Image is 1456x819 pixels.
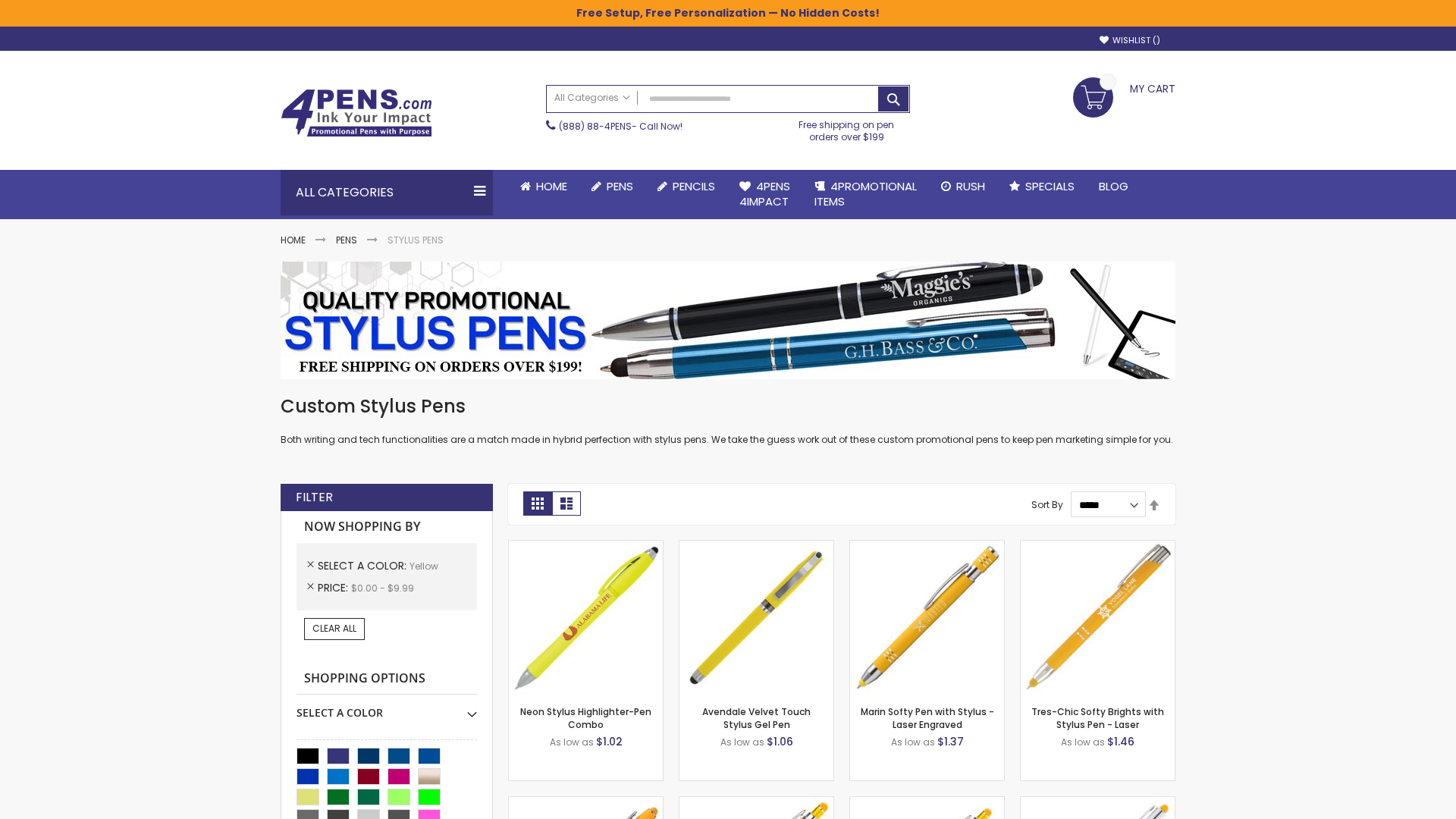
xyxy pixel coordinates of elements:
[1107,734,1134,749] span: $1.46
[281,89,432,137] img: 4Pens Custom Pens and Promotional Products
[1021,796,1175,809] a: Tres-Chic Softy with Stylus Top Pen - ColorJet-Yellow
[318,580,351,595] span: Price
[850,540,1004,553] a: Marin Softy Pen with Stylus - Laser Engraved-Yellow
[861,705,994,730] a: Marin Softy Pen with Stylus - Laser Engraved
[673,178,715,194] span: Pencils
[304,618,365,639] a: Clear All
[956,178,985,194] span: Rush
[739,178,790,209] span: 4Pens 4impact
[536,178,567,194] span: Home
[351,582,414,595] span: $0.00 - $9.99
[281,394,1175,447] div: Both writing and tech functionalities are a match made in hybrid perfection with stylus pens. We ...
[596,734,623,749] span: $1.02
[783,113,911,143] div: Free shipping on pen orders over $199
[1021,541,1175,695] img: Tres-Chic Softy Brights with Stylus Pen - Laser-Yellow
[702,705,811,730] a: Avendale Velvet Touch Stylus Gel Pen
[281,262,1175,379] img: Stylus Pens
[850,796,1004,809] a: Phoenix Softy Brights Gel with Stylus Pen - Laser-Yellow
[281,170,493,215] div: All Categories
[520,705,651,730] a: Neon Stylus Highlighter-Pen Combo
[1061,736,1105,748] span: As low as
[767,734,793,749] span: $1.06
[679,796,833,809] a: Phoenix Softy Brights with Stylus Pen - Laser-Yellow
[1025,178,1075,194] span: Specials
[297,511,477,543] strong: Now Shopping by
[679,541,833,695] img: Avendale Velvet Touch Stylus Gel Pen-Yellow
[296,489,333,506] strong: Filter
[1021,540,1175,553] a: Tres-Chic Softy Brights with Stylus Pen - Laser-Yellow
[645,170,727,203] a: Pencils
[312,622,356,635] span: Clear All
[937,734,964,749] span: $1.37
[318,558,409,573] span: Select A Color
[508,170,579,203] a: Home
[802,170,929,219] a: 4PROMOTIONALITEMS
[1099,178,1128,194] span: Blog
[509,541,663,695] img: Neon Stylus Highlighter-Pen Combo-Yellow
[336,234,357,246] a: Pens
[523,491,552,516] strong: Grid
[550,736,594,748] span: As low as
[281,394,1175,419] h1: Custom Stylus Pens
[607,178,633,194] span: Pens
[997,170,1087,203] a: Specials
[409,560,438,573] span: Yellow
[891,736,935,748] span: As low as
[1031,498,1063,511] label: Sort By
[554,92,630,104] span: All Categories
[388,234,444,246] strong: Stylus Pens
[727,170,802,219] a: 4Pens4impact
[579,170,645,203] a: Pens
[547,86,638,111] a: All Categories
[509,540,663,553] a: Neon Stylus Highlighter-Pen Combo-Yellow
[720,736,764,748] span: As low as
[850,541,1004,695] img: Marin Softy Pen with Stylus - Laser Engraved-Yellow
[559,120,632,133] a: (888) 88-4PENS
[297,695,477,720] div: Select A Color
[559,120,682,133] span: - Call Now!
[929,170,997,203] a: Rush
[1087,170,1141,203] a: Blog
[1100,35,1160,46] a: Wishlist
[1031,705,1164,730] a: Tres-Chic Softy Brights with Stylus Pen - Laser
[297,663,477,695] strong: Shopping Options
[679,540,833,553] a: Avendale Velvet Touch Stylus Gel Pen-Yellow
[281,234,306,246] a: Home
[509,796,663,809] a: Ellipse Softy Brights with Stylus Pen - Laser-Yellow
[814,178,917,209] span: 4PROMOTIONAL ITEMS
